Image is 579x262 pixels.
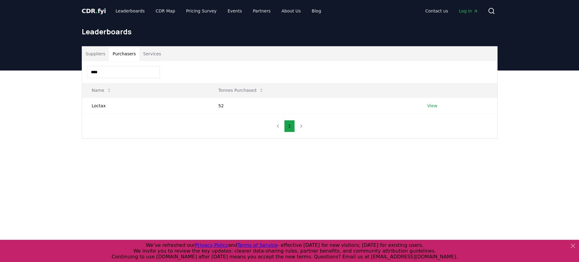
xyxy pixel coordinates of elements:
a: View [427,103,437,109]
nav: Main [420,5,483,16]
a: Blog [307,5,326,16]
a: Events [223,5,247,16]
a: About Us [277,5,305,16]
a: Leaderboards [111,5,150,16]
button: Suppliers [82,47,109,61]
button: 1 [284,120,295,132]
td: Loctax [82,98,209,114]
td: 52 [209,98,417,114]
button: Services [140,47,165,61]
button: Name [87,84,116,96]
h1: Leaderboards [82,27,498,36]
nav: Main [111,5,326,16]
a: CDR Map [151,5,180,16]
a: Pricing Survey [181,5,221,16]
button: Purchasers [109,47,140,61]
a: Partners [248,5,275,16]
span: . [95,7,98,15]
a: Log in [454,5,483,16]
a: CDR.fyi [82,7,106,15]
span: CDR fyi [82,7,106,15]
button: Tonnes Purchased [213,84,268,96]
a: Contact us [420,5,453,16]
span: Log in [459,8,478,14]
